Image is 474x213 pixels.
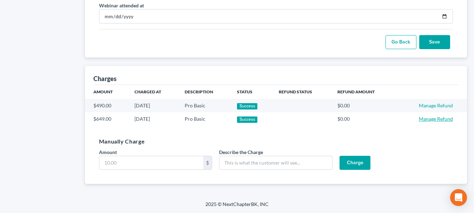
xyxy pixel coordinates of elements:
[85,99,129,112] td: $490.00
[85,85,129,99] th: Amount
[179,99,231,112] td: Pro Basic
[419,102,453,108] a: Manage Refund
[99,148,117,156] label: Amount
[273,85,332,99] th: Refund Status
[219,148,263,156] label: Describe the Charge
[219,156,333,170] input: This is what the customer will see...
[332,99,396,112] td: $0.00
[129,99,179,112] td: [DATE]
[340,156,370,170] input: Charge
[419,35,450,49] input: Save
[203,156,212,169] div: $
[129,85,179,99] th: Charged At
[332,85,396,99] th: Refund Amount
[179,112,231,126] td: Pro Basic
[99,2,144,9] label: Webinar attended at
[99,137,453,146] h5: Manually Charge
[93,74,117,83] div: Charges
[179,85,231,99] th: Description
[85,112,129,126] td: $649.00
[450,189,467,206] div: Open Intercom Messenger
[237,103,257,109] div: Success
[237,117,257,123] div: Success
[231,85,273,99] th: Status
[386,35,416,49] a: Go Back
[332,112,396,126] td: $0.00
[99,156,204,169] input: 10.00
[129,112,179,126] td: [DATE]
[419,116,453,122] a: Manage Refund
